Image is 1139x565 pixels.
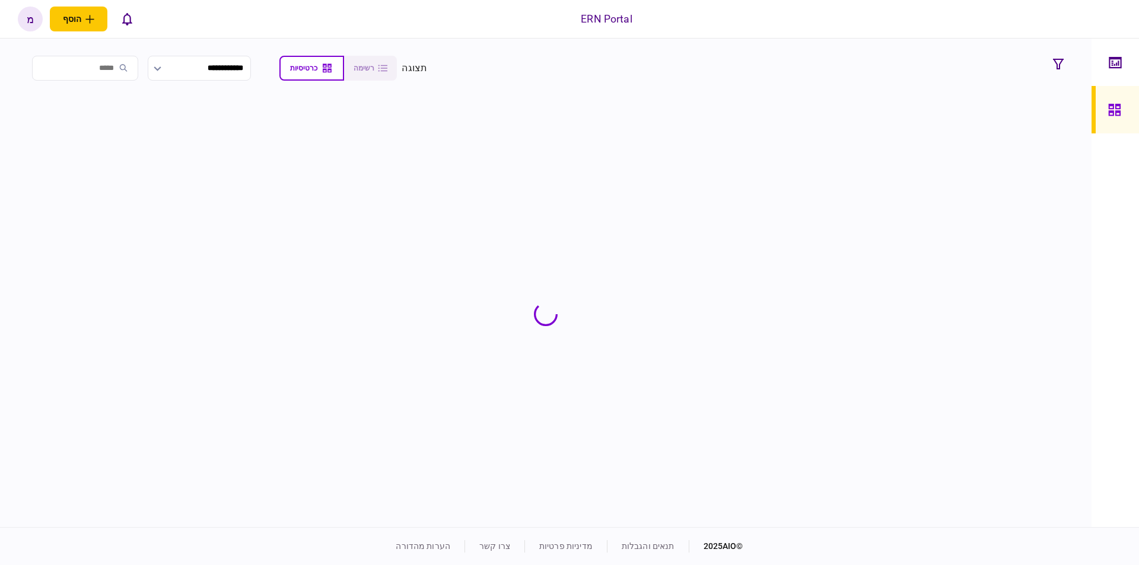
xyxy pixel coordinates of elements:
a: מדיניות פרטיות [539,541,593,551]
button: פתח רשימת התראות [114,7,139,31]
a: הערות מהדורה [396,541,450,551]
span: רשימה [354,64,374,72]
div: ERN Portal [581,11,632,27]
a: צרו קשר [479,541,510,551]
button: מ [18,7,43,31]
button: פתח תפריט להוספת לקוח [50,7,107,31]
button: כרטיסיות [279,56,344,81]
a: תנאים והגבלות [622,541,675,551]
button: רשימה [344,56,397,81]
div: © 2025 AIO [689,540,743,553]
div: תצוגה [402,61,427,75]
span: כרטיסיות [290,64,317,72]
